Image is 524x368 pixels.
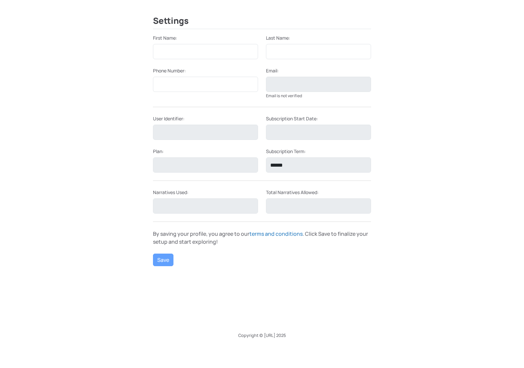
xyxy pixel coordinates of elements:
[153,189,188,196] label: Narratives Used:
[266,93,302,99] small: Email is not verified
[266,115,318,122] label: Subscription Start Date:
[153,148,164,155] label: Plan:
[266,34,290,41] label: Last Name:
[266,67,279,74] label: Email:
[266,189,318,196] label: Total Narratives Allowed:
[153,34,177,41] label: First Name:
[266,148,306,155] label: Subscription Term:
[238,332,286,338] span: Copyright © [URL] 2025
[149,230,375,246] div: By saving your profile, you agree to our . Click Save to finalize your setup and start exploring!
[153,16,371,29] h2: Settings
[153,67,186,74] label: Phone Number:
[249,230,303,237] a: terms and conditions
[153,115,184,122] label: User Identifier:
